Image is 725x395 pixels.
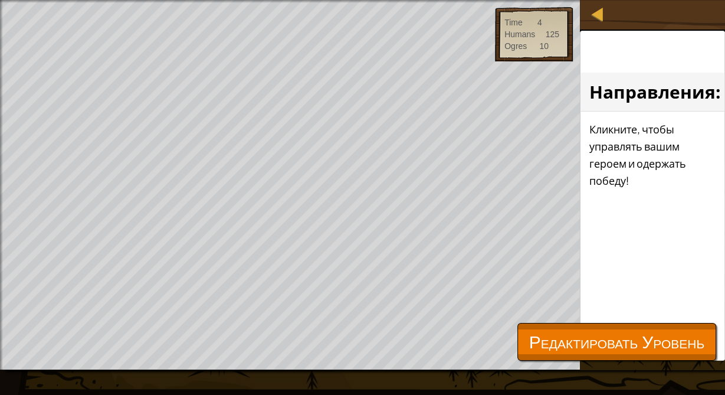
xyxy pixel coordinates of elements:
button: Редактировать Уровень [517,323,716,361]
p: Кликните, чтобы управлять вашим героем и одержать победу! [589,120,716,189]
div: 125 [546,28,559,40]
h3: : [589,79,716,105]
span: Редактировать Уровень [529,329,704,354]
span: Направления [589,80,716,104]
div: 10 [539,40,549,52]
div: Humans [504,28,535,40]
div: Ogres [504,40,527,52]
div: 4 [537,17,542,28]
div: Time [504,17,523,28]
